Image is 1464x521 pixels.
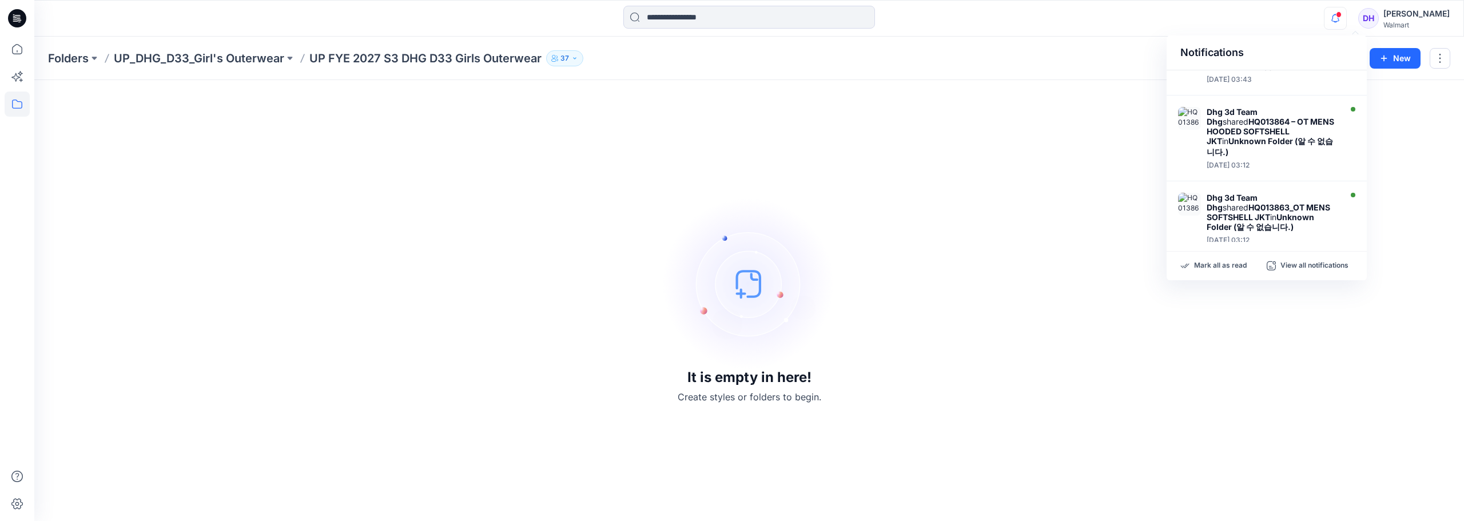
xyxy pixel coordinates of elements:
div: shared in [1207,193,1338,233]
strong: Dhg 3d Team Dhg [1207,193,1258,212]
div: Thursday, July 24, 2025 03:43 [1207,75,1338,83]
img: HQ013863_OT MENS SOFTSHELL JKT [1178,193,1201,216]
div: shared in [1207,107,1338,158]
p: View all notifications [1280,261,1348,271]
strong: HQ013863_OT MENS SOFTSHELL JKT [1207,202,1330,222]
p: Mark all as read [1194,261,1247,271]
div: [PERSON_NAME] [1383,7,1450,21]
strong: Dhg 3d Team Dhg [1207,107,1258,126]
div: Thursday, July 24, 2025 03:12 [1207,161,1338,169]
div: Thursday, July 24, 2025 03:12 [1207,236,1338,244]
a: UP_DHG_D33_Girl's Outerwear [114,50,284,66]
strong: HQ013864 – OT MENS HOODED SOFTSHELL JKT [1207,117,1334,146]
button: 37 [546,50,583,66]
img: empty-state-image.svg [663,198,835,369]
div: Walmart [1383,21,1450,29]
p: UP FYE 2027 S3 DHG D33 Girls Outerwear [309,50,542,66]
p: 37 [560,52,569,65]
div: DH [1358,8,1379,29]
img: HQ013864 – OT MENS HOODED SOFTSHELL JKT [1178,107,1201,130]
h3: It is empty in here! [687,369,811,385]
button: New [1370,48,1421,69]
a: Folders [48,50,89,66]
strong: Unknown Folder (알 수 없습니다.) [1207,136,1333,157]
div: Notifications [1167,35,1367,70]
p: Create styles or folders to begin. [678,390,821,404]
strong: Unknown Folder (알 수 없습니다.) [1207,212,1314,232]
